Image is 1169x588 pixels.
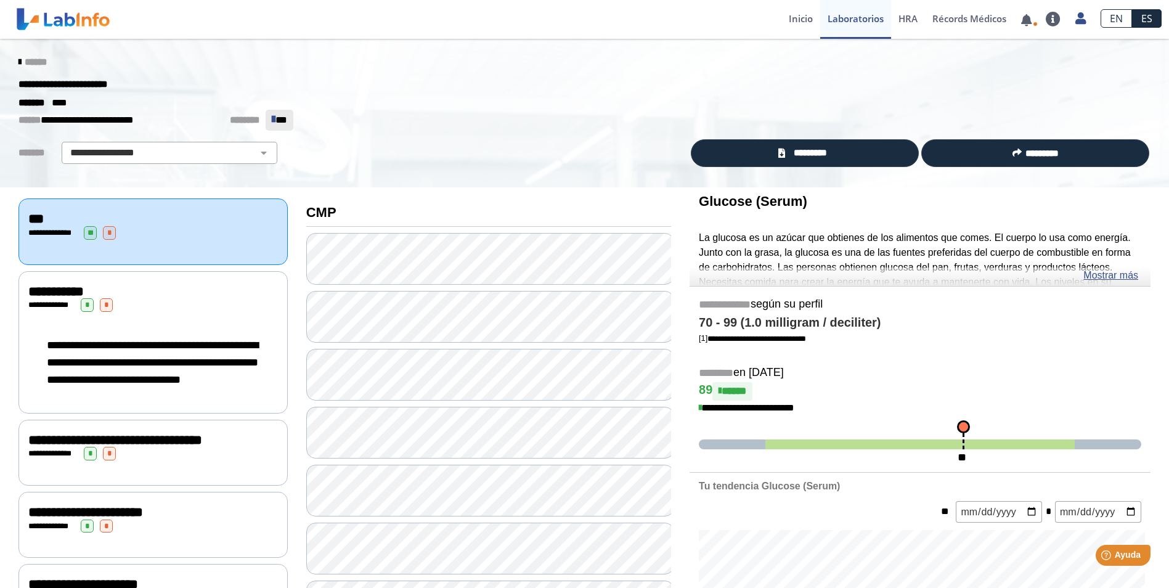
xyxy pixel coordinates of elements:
b: CMP [306,205,336,220]
iframe: Help widget launcher [1059,540,1155,574]
span: HRA [898,12,918,25]
h4: 89 [699,382,1141,401]
h5: en [DATE] [699,366,1141,380]
h5: según su perfil [699,298,1141,312]
a: Mostrar más [1083,268,1138,283]
p: La glucosa es un azúcar que obtienes de los alimentos que comes. El cuerpo lo usa como energía. J... [699,231,1141,319]
a: ES [1132,9,1162,28]
a: [1] [699,333,806,343]
input: mm/dd/yyyy [956,501,1042,523]
b: Glucose (Serum) [699,194,807,209]
a: EN [1101,9,1132,28]
h4: 70 - 99 (1.0 milligram / deciliter) [699,316,1141,330]
b: Tu tendencia Glucose (Serum) [699,481,840,491]
input: mm/dd/yyyy [1055,501,1141,523]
